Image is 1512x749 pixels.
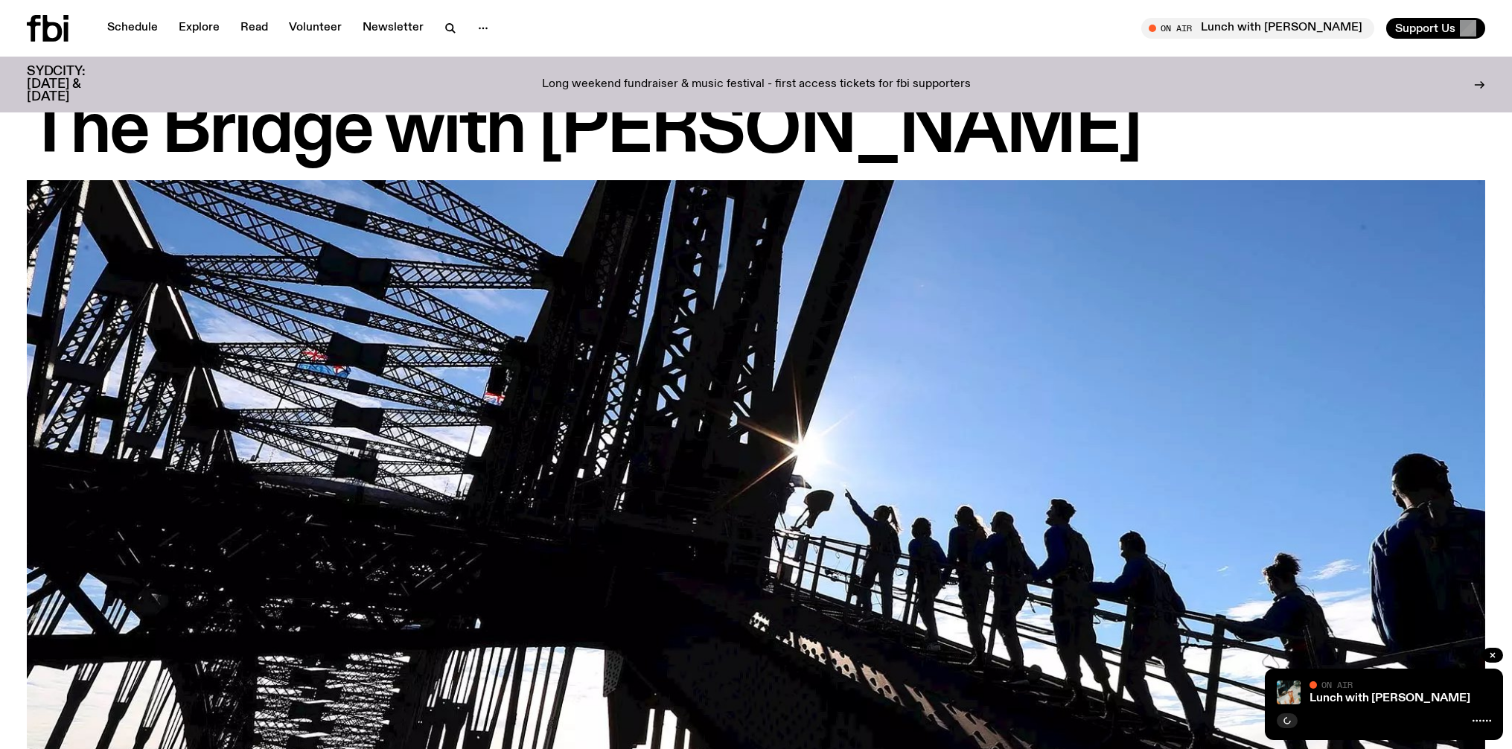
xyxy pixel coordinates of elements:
a: Newsletter [354,18,433,39]
span: Support Us [1395,22,1455,35]
a: Read [232,18,277,39]
h3: SYDCITY: [DATE] & [DATE] [27,66,122,103]
a: Schedule [98,18,167,39]
a: Explore [170,18,229,39]
button: On AirLunch with [PERSON_NAME] [1141,18,1374,39]
p: Long weekend fundraiser & music festival - first access tickets for fbi supporters [542,78,971,92]
button: Support Us [1386,18,1485,39]
h1: The Bridge with [PERSON_NAME] [27,98,1485,165]
a: Volunteer [280,18,351,39]
a: Lunch with [PERSON_NAME] [1310,692,1470,704]
span: On Air [1321,680,1353,689]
